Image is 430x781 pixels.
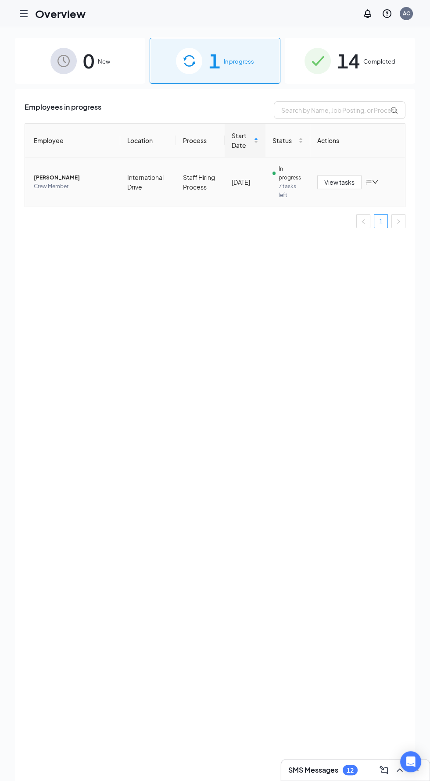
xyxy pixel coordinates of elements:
[265,124,310,158] th: Status
[382,8,392,19] svg: QuestionInfo
[208,46,220,76] span: 1
[278,165,303,182] span: In progress
[223,57,254,66] span: In progress
[120,158,176,207] td: International Drive
[18,8,29,19] svg: Hamburger
[272,136,296,145] span: Status
[232,177,258,187] div: [DATE]
[288,765,338,775] h3: SMS Messages
[232,131,252,150] span: Start Date
[120,124,176,158] th: Location
[310,124,405,158] th: Actions
[363,57,395,66] span: Completed
[396,219,401,224] span: right
[25,101,101,119] span: Employees in progress
[25,124,120,158] th: Employee
[372,179,378,185] span: down
[391,214,405,228] button: right
[403,10,410,17] div: AC
[365,179,372,186] span: bars
[393,763,407,777] button: ChevronUp
[391,214,405,228] li: Next Page
[34,182,113,191] span: Crew Member
[324,177,355,187] span: View tasks
[362,8,373,19] svg: Notifications
[356,214,370,228] button: left
[377,763,391,777] button: ComposeMessage
[83,46,94,76] span: 0
[274,101,405,119] input: Search by Name, Job Posting, or Process
[347,767,354,774] div: 12
[98,57,110,66] span: New
[35,6,86,21] h1: Overview
[394,765,405,775] svg: ChevronUp
[400,751,421,772] div: Open Intercom Messenger
[34,173,113,182] span: [PERSON_NAME]
[374,215,387,228] a: 1
[317,175,362,189] button: View tasks
[279,182,303,200] span: 7 tasks left
[379,765,389,775] svg: ComposeMessage
[361,219,366,224] span: left
[176,158,225,207] td: Staff Hiring Process
[176,124,225,158] th: Process
[337,46,360,76] span: 14
[374,214,388,228] li: 1
[356,214,370,228] li: Previous Page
